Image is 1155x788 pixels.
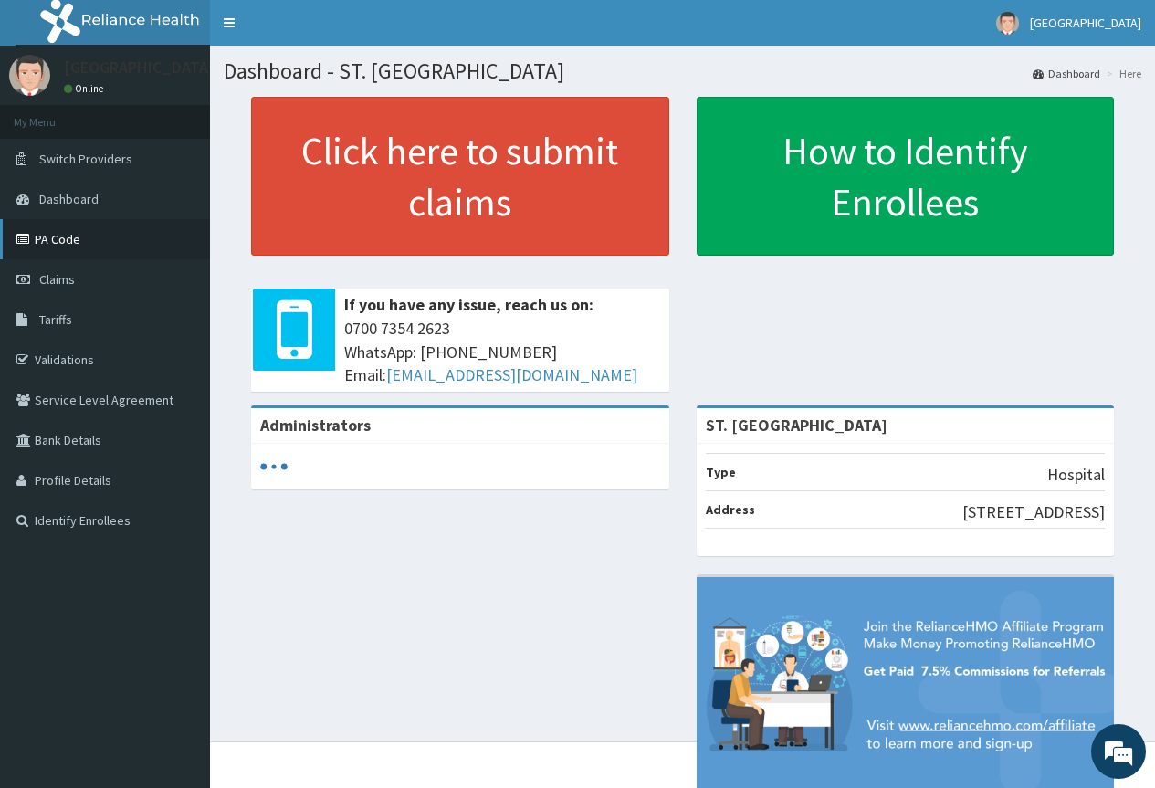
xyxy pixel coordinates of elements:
p: [STREET_ADDRESS] [962,500,1105,524]
span: We're online! [106,230,252,415]
p: [GEOGRAPHIC_DATA] [64,59,215,76]
img: User Image [996,12,1019,35]
b: Administrators [260,415,371,436]
p: Hospital [1047,463,1105,487]
span: Dashboard [39,191,99,207]
a: Click here to submit claims [251,97,669,256]
span: [GEOGRAPHIC_DATA] [1030,15,1141,31]
div: Minimize live chat window [299,9,343,53]
div: Chat with us now [95,102,307,126]
h1: Dashboard - ST. [GEOGRAPHIC_DATA] [224,59,1141,83]
span: Switch Providers [39,151,132,167]
b: If you have any issue, reach us on: [344,294,593,315]
a: Dashboard [1033,66,1100,81]
b: Type [706,464,736,480]
a: Online [64,82,108,95]
li: Here [1102,66,1141,81]
span: Claims [39,271,75,288]
a: [EMAIL_ADDRESS][DOMAIN_NAME] [386,364,637,385]
a: How to Identify Enrollees [697,97,1115,256]
span: Tariffs [39,311,72,328]
strong: ST. [GEOGRAPHIC_DATA] [706,415,887,436]
textarea: Type your message and hit 'Enter' [9,499,348,562]
b: Address [706,501,755,518]
span: 0700 7354 2623 WhatsApp: [PHONE_NUMBER] Email: [344,317,660,387]
img: User Image [9,55,50,96]
svg: audio-loading [260,453,288,480]
img: d_794563401_company_1708531726252_794563401 [34,91,74,137]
